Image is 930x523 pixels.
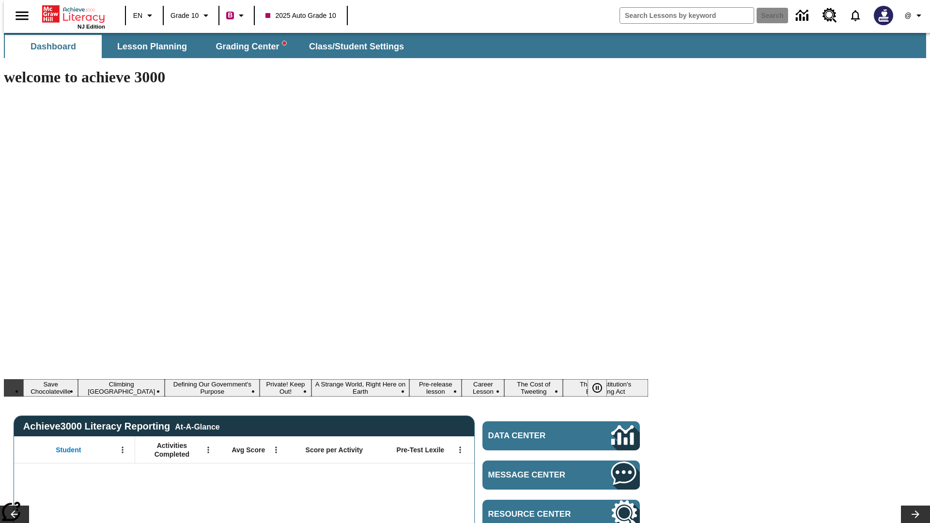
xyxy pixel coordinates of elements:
[4,33,926,58] div: SubNavbar
[462,379,504,397] button: Slide 7 Career Lesson
[4,35,413,58] div: SubNavbar
[216,41,286,52] span: Grading Center
[5,35,102,58] button: Dashboard
[488,470,582,480] span: Message Center
[588,379,607,397] button: Pause
[620,8,754,23] input: search field
[140,441,204,459] span: Activities Completed
[222,7,251,24] button: Boost Class color is violet red. Change class color
[482,421,640,450] a: Data Center
[42,3,105,30] div: Home
[504,379,563,397] button: Slide 8 The Cost of Tweeting
[167,7,216,24] button: Grade: Grade 10, Select a grade
[282,41,286,45] svg: writing assistant alert
[899,7,930,24] button: Profile/Settings
[790,2,817,29] a: Data Center
[56,446,81,454] span: Student
[260,379,311,397] button: Slide 4 Private! Keep Out!
[301,35,412,58] button: Class/Student Settings
[115,443,130,457] button: Open Menu
[265,11,336,21] span: 2025 Auto Grade 10
[901,506,930,523] button: Lesson carousel, Next
[165,379,260,397] button: Slide 3 Defining Our Government's Purpose
[129,7,160,24] button: Language: EN, Select a language
[563,379,648,397] button: Slide 9 The Constitution's Balancing Act
[309,41,404,52] span: Class/Student Settings
[397,446,445,454] span: Pre-Test Lexile
[4,68,648,86] h1: welcome to achieve 3000
[23,421,220,432] span: Achieve3000 Literacy Reporting
[175,421,219,431] div: At-A-Glance
[306,446,363,454] span: Score per Activity
[42,4,105,24] a: Home
[201,443,216,457] button: Open Menu
[817,2,843,29] a: Resource Center, Will open in new tab
[269,443,283,457] button: Open Menu
[31,41,76,52] span: Dashboard
[117,41,187,52] span: Lesson Planning
[8,1,36,30] button: Open side menu
[488,509,582,519] span: Resource Center
[78,379,165,397] button: Slide 2 Climbing Mount Tai
[232,446,265,454] span: Avg Score
[409,379,462,397] button: Slide 6 Pre-release lesson
[868,3,899,28] button: Select a new avatar
[104,35,201,58] button: Lesson Planning
[453,443,467,457] button: Open Menu
[488,431,579,441] span: Data Center
[133,11,142,21] span: EN
[588,379,617,397] div: Pause
[904,11,911,21] span: @
[202,35,299,58] button: Grading Center
[77,24,105,30] span: NJ Edition
[228,9,232,21] span: B
[23,379,78,397] button: Slide 1 Save Chocolateville
[874,6,893,25] img: Avatar
[843,3,868,28] a: Notifications
[311,379,410,397] button: Slide 5 A Strange World, Right Here on Earth
[482,461,640,490] a: Message Center
[170,11,199,21] span: Grade 10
